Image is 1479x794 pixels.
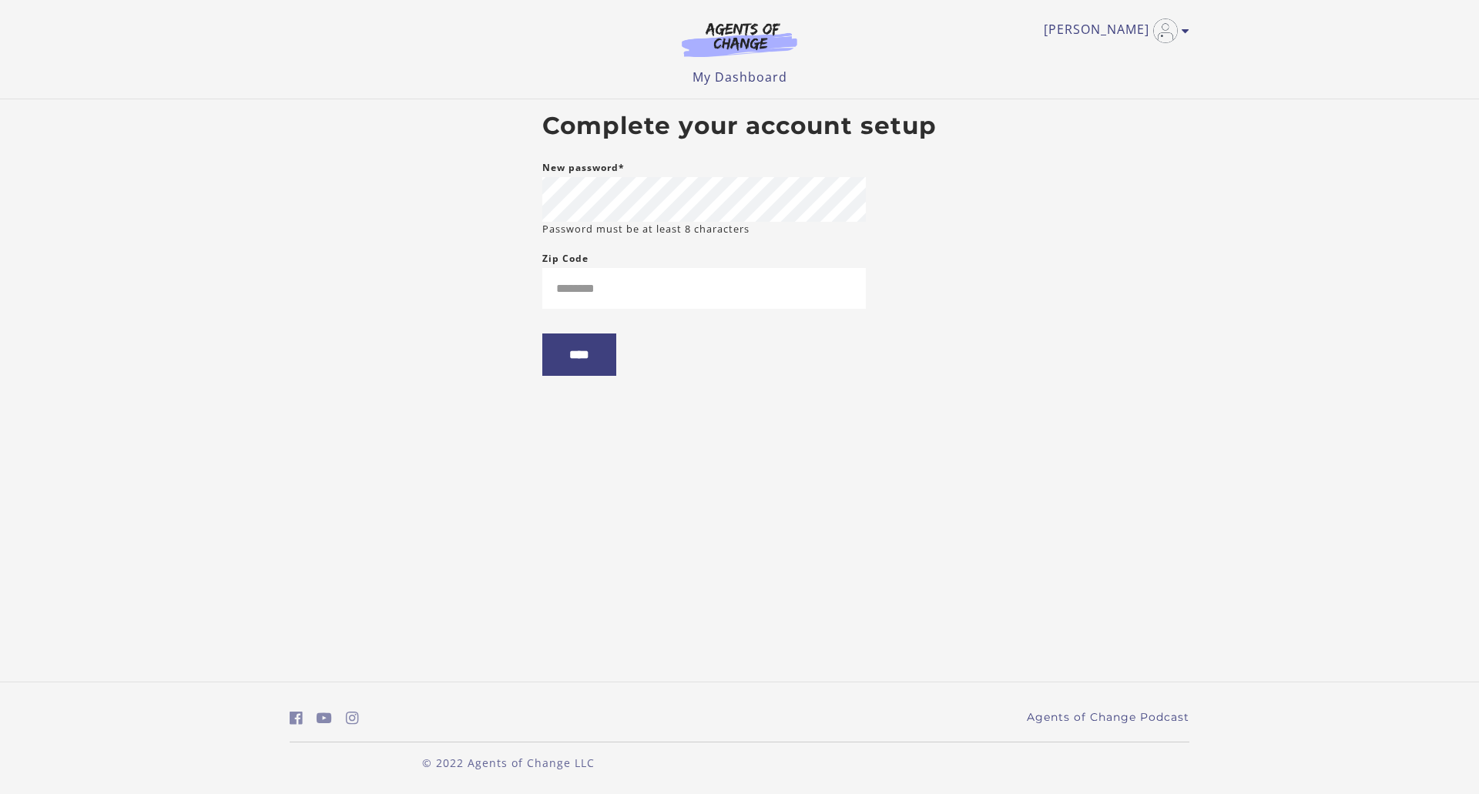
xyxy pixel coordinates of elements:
[317,707,332,729] a: https://www.youtube.com/c/AgentsofChangeTestPrepbyMeaganMitchell (Open in a new window)
[542,250,589,268] label: Zip Code
[666,22,813,57] img: Agents of Change Logo
[1044,18,1182,43] a: Toggle menu
[290,711,303,725] i: https://www.facebook.com/groups/aswbtestprep (Open in a new window)
[542,222,750,236] small: Password must be at least 8 characters
[317,711,332,725] i: https://www.youtube.com/c/AgentsofChangeTestPrepbyMeaganMitchell (Open in a new window)
[346,707,359,729] a: https://www.instagram.com/agentsofchangeprep/ (Open in a new window)
[542,112,937,141] h2: Complete your account setup
[1027,709,1189,725] a: Agents of Change Podcast
[542,159,625,177] label: New password*
[693,69,787,85] a: My Dashboard
[290,755,727,771] p: © 2022 Agents of Change LLC
[290,707,303,729] a: https://www.facebook.com/groups/aswbtestprep (Open in a new window)
[346,711,359,725] i: https://www.instagram.com/agentsofchangeprep/ (Open in a new window)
